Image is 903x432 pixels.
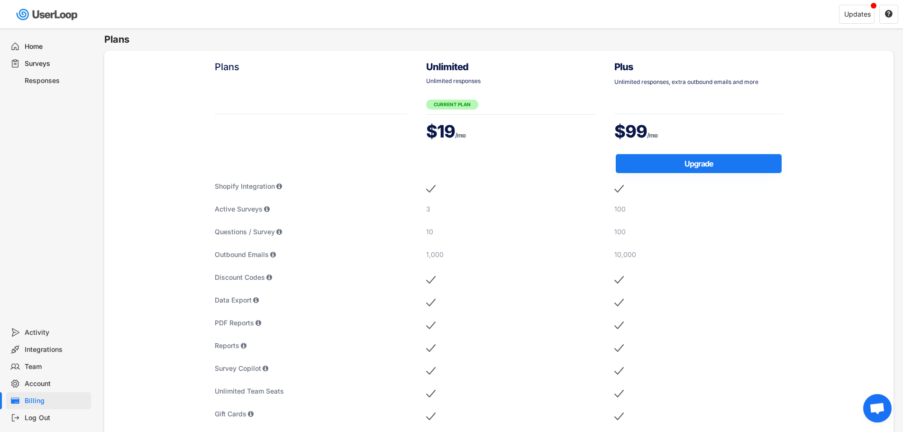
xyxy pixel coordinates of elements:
img: MobileAcceptMajor.svg [614,318,624,332]
div: 100 [614,204,784,214]
div: Activity [25,328,87,337]
div: Unlimited responses, extra outbound emails and more [614,79,784,85]
div: Unlimited responses [426,78,595,84]
div: Unlimited [426,60,595,74]
img: MobileAcceptMajor.svg [426,341,436,355]
div: Unlimited Team Seats [215,386,408,396]
img: MobileAcceptMajor.svg [614,386,624,401]
text:  [885,9,893,18]
font: /mo [455,131,465,139]
div: Shopify Integration [215,182,408,191]
div: Billing [25,396,87,405]
div: $99 [614,119,784,143]
img: MobileAcceptMajor.svg [426,273,436,287]
button:  [885,10,893,18]
img: MobileAcceptMajor.svg [426,409,436,423]
div: $19 [426,119,595,143]
div: Updates [844,11,871,18]
div: Data Export [215,295,408,305]
div: Outbound Emails [215,250,408,259]
div: Home [25,42,87,51]
h6: Plans [104,33,903,46]
div: Plans [215,60,408,74]
div: 3 [426,204,595,214]
div: Discount Codes [215,273,408,282]
div: 10 [426,227,595,237]
img: MobileAcceptMajor.svg [426,386,436,401]
img: userloop-logo-01.svg [14,5,81,24]
div: Questions / Survey [215,227,408,237]
div: Gift Cards [215,409,408,419]
button: Upgrade [616,154,782,173]
img: MobileAcceptMajor.svg [614,273,624,287]
div: PDF Reports [215,318,408,328]
div: Surveys [25,59,87,68]
div: Plus [614,60,784,74]
img: MobileAcceptMajor.svg [426,364,436,378]
img: MobileAcceptMajor.svg [426,295,436,310]
div: Survey Copilot [215,364,408,373]
font: /mo [647,131,657,139]
div: Account [25,379,87,388]
img: MobileAcceptMajor.svg [614,409,624,423]
img: MobileAcceptMajor.svg [614,364,624,378]
div: Team [25,362,87,371]
div: Integrations [25,345,87,354]
div: Log Out [25,414,87,423]
div: 100 [614,227,784,237]
img: MobileAcceptMajor.svg [614,341,624,355]
a: Open chat [863,394,892,423]
img: MobileAcceptMajor.svg [426,182,436,196]
img: MobileAcceptMajor.svg [614,295,624,310]
div: CURRENT PLAN [426,100,478,110]
div: 1,000 [426,250,595,259]
div: 10,000 [614,250,784,259]
div: Reports [215,341,408,350]
img: MobileAcceptMajor.svg [426,318,436,332]
div: Responses [25,76,87,85]
div: Active Surveys [215,204,408,214]
img: MobileAcceptMajor.svg [614,182,624,196]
